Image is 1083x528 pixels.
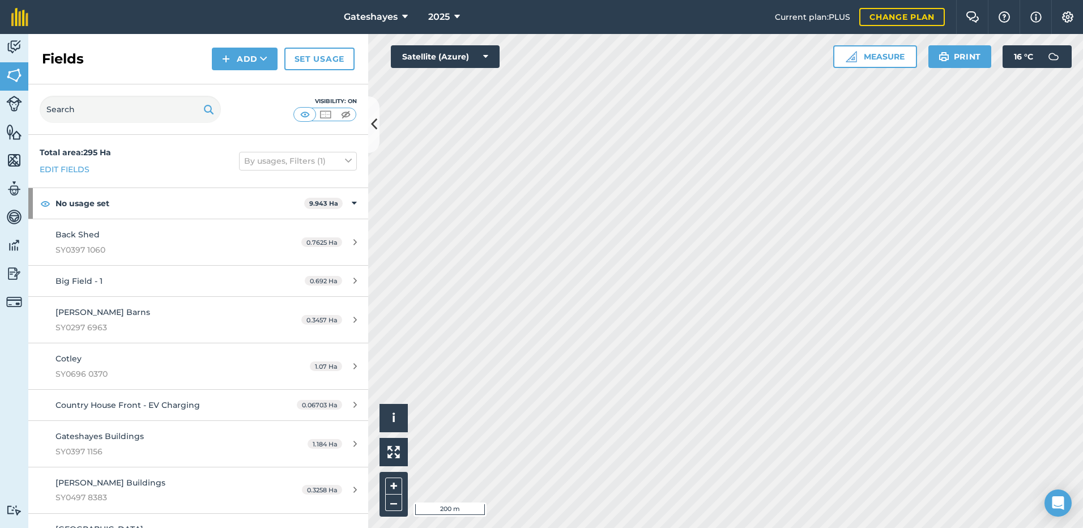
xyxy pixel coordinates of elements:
[846,51,857,62] img: Ruler icon
[56,491,268,504] span: SY0497 8383
[344,10,398,24] span: Gateshayes
[56,307,150,317] span: [PERSON_NAME] Barns
[391,45,500,68] button: Satellite (Azure)
[28,467,368,513] a: [PERSON_NAME] BuildingsSY0497 83830.3258 Ha
[309,199,338,207] strong: 9.943 Ha
[966,11,979,23] img: Two speech bubbles overlapping with the left bubble in the forefront
[1044,489,1072,517] div: Open Intercom Messenger
[6,505,22,516] img: svg+xml;base64,PD94bWwgdmVyc2lvbj0iMS4wIiBlbmNvZGluZz0idXRmLTgiPz4KPCEtLSBHZW5lcmF0b3I6IEFkb2JlIE...
[42,50,84,68] h2: Fields
[310,361,342,371] span: 1.07 Ha
[203,103,214,116] img: svg+xml;base64,PHN2ZyB4bWxucz0iaHR0cDovL3d3dy53My5vcmcvMjAwMC9zdmciIHdpZHRoPSIxOSIgaGVpZ2h0PSIyNC...
[56,478,165,488] span: [PERSON_NAME] Buildings
[833,45,917,68] button: Measure
[40,163,89,176] a: Edit fields
[939,50,949,63] img: svg+xml;base64,PHN2ZyB4bWxucz0iaHR0cDovL3d3dy53My5vcmcvMjAwMC9zdmciIHdpZHRoPSIxOSIgaGVpZ2h0PSIyNC...
[6,152,22,169] img: svg+xml;base64,PHN2ZyB4bWxucz0iaHR0cDovL3d3dy53My5vcmcvMjAwMC9zdmciIHdpZHRoPSI1NiIgaGVpZ2h0PSI2MC...
[6,39,22,56] img: svg+xml;base64,PD94bWwgdmVyc2lvbj0iMS4wIiBlbmNvZGluZz0idXRmLTgiPz4KPCEtLSBHZW5lcmF0b3I6IEFkb2JlIE...
[56,321,268,334] span: SY0297 6963
[305,276,342,286] span: 0.692 Ha
[28,188,368,219] div: No usage set9.943 Ha
[56,244,268,256] span: SY0397 1060
[928,45,992,68] button: Print
[6,294,22,310] img: svg+xml;base64,PD94bWwgdmVyc2lvbj0iMS4wIiBlbmNvZGluZz0idXRmLTgiPz4KPCEtLSBHZW5lcmF0b3I6IEFkb2JlIE...
[56,368,268,380] span: SY0696 0370
[239,152,357,170] button: By usages, Filters (1)
[11,8,28,26] img: fieldmargin Logo
[1061,11,1075,23] img: A cog icon
[6,237,22,254] img: svg+xml;base64,PD94bWwgdmVyc2lvbj0iMS4wIiBlbmNvZGluZz0idXRmLTgiPz4KPCEtLSBHZW5lcmF0b3I6IEFkb2JlIE...
[1030,10,1042,24] img: svg+xml;base64,PHN2ZyB4bWxucz0iaHR0cDovL3d3dy53My5vcmcvMjAwMC9zdmciIHdpZHRoPSIxNyIgaGVpZ2h0PSIxNy...
[56,431,144,441] span: Gateshayes Buildings
[1014,45,1033,68] span: 16 ° C
[318,109,332,120] img: svg+xml;base64,PHN2ZyB4bWxucz0iaHR0cDovL3d3dy53My5vcmcvMjAwMC9zdmciIHdpZHRoPSI1MCIgaGVpZ2h0PSI0MC...
[6,208,22,225] img: svg+xml;base64,PD94bWwgdmVyc2lvbj0iMS4wIiBlbmNvZGluZz0idXRmLTgiPz4KPCEtLSBHZW5lcmF0b3I6IEFkb2JlIE...
[301,237,342,247] span: 0.7625 Ha
[775,11,850,23] span: Current plan : PLUS
[302,485,342,495] span: 0.3258 Ha
[385,495,402,511] button: –
[1042,45,1065,68] img: svg+xml;base64,PD94bWwgdmVyc2lvbj0iMS4wIiBlbmNvZGluZz0idXRmLTgiPz4KPCEtLSBHZW5lcmF0b3I6IEFkb2JlIE...
[56,354,82,364] span: Cotley
[56,188,304,219] strong: No usage set
[298,109,312,120] img: svg+xml;base64,PHN2ZyB4bWxucz0iaHR0cDovL3d3dy53My5vcmcvMjAwMC9zdmciIHdpZHRoPSI1MCIgaGVpZ2h0PSI0MC...
[6,265,22,282] img: svg+xml;base64,PD94bWwgdmVyc2lvbj0iMS4wIiBlbmNvZGluZz0idXRmLTgiPz4KPCEtLSBHZW5lcmF0b3I6IEFkb2JlIE...
[28,390,368,420] a: Country House Front - EV Charging0.06703 Ha
[6,180,22,197] img: svg+xml;base64,PD94bWwgdmVyc2lvbj0iMS4wIiBlbmNvZGluZz0idXRmLTgiPz4KPCEtLSBHZW5lcmF0b3I6IEFkb2JlIE...
[40,147,111,157] strong: Total area : 295 Ha
[297,400,342,410] span: 0.06703 Ha
[56,276,103,286] span: Big Field - 1
[40,96,221,123] input: Search
[293,97,357,106] div: Visibility: On
[56,400,200,410] span: Country House Front - EV Charging
[385,478,402,495] button: +
[222,52,230,66] img: svg+xml;base64,PHN2ZyB4bWxucz0iaHR0cDovL3d3dy53My5vcmcvMjAwMC9zdmciIHdpZHRoPSIxNCIgaGVpZ2h0PSIyNC...
[6,67,22,84] img: svg+xml;base64,PHN2ZyB4bWxucz0iaHR0cDovL3d3dy53My5vcmcvMjAwMC9zdmciIHdpZHRoPSI1NiIgaGVpZ2h0PSI2MC...
[1003,45,1072,68] button: 16 °C
[56,229,100,240] span: Back Shed
[387,446,400,458] img: Four arrows, one pointing top left, one top right, one bottom right and the last bottom left
[380,404,408,432] button: i
[28,421,368,467] a: Gateshayes BuildingsSY0397 11561.184 Ha
[428,10,450,24] span: 2025
[40,197,50,210] img: svg+xml;base64,PHN2ZyB4bWxucz0iaHR0cDovL3d3dy53My5vcmcvMjAwMC9zdmciIHdpZHRoPSIxOCIgaGVpZ2h0PSIyNC...
[28,219,368,265] a: Back ShedSY0397 10600.7625 Ha
[212,48,278,70] button: Add
[6,124,22,140] img: svg+xml;base64,PHN2ZyB4bWxucz0iaHR0cDovL3d3dy53My5vcmcvMjAwMC9zdmciIHdpZHRoPSI1NiIgaGVpZ2h0PSI2MC...
[284,48,355,70] a: Set usage
[392,411,395,425] span: i
[997,11,1011,23] img: A question mark icon
[859,8,945,26] a: Change plan
[301,315,342,325] span: 0.3457 Ha
[28,297,368,343] a: [PERSON_NAME] BarnsSY0297 69630.3457 Ha
[308,439,342,449] span: 1.184 Ha
[339,109,353,120] img: svg+xml;base64,PHN2ZyB4bWxucz0iaHR0cDovL3d3dy53My5vcmcvMjAwMC9zdmciIHdpZHRoPSI1MCIgaGVpZ2h0PSI0MC...
[6,96,22,112] img: svg+xml;base64,PD94bWwgdmVyc2lvbj0iMS4wIiBlbmNvZGluZz0idXRmLTgiPz4KPCEtLSBHZW5lcmF0b3I6IEFkb2JlIE...
[28,266,368,296] a: Big Field - 10.692 Ha
[56,445,268,458] span: SY0397 1156
[28,343,368,389] a: CotleySY0696 03701.07 Ha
